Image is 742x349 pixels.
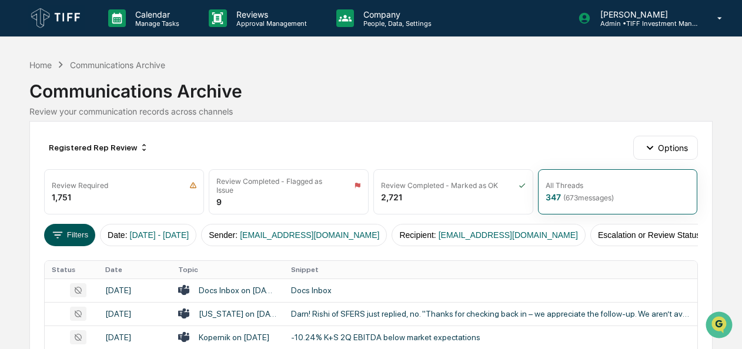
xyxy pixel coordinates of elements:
div: 347 [546,192,614,202]
div: -10.24% K+S 2Q EBITDA below market expectations [291,333,690,342]
button: Filters [44,224,95,246]
a: 🖐️Preclearance [7,143,81,164]
a: 🔎Data Lookup [7,165,79,186]
p: Approval Management [227,19,313,28]
p: Company [354,9,437,19]
a: Powered byPylon [83,198,142,207]
p: Manage Tasks [126,19,185,28]
img: icon [189,182,197,189]
div: 9 [216,197,222,207]
th: Date [98,261,171,278]
div: [DATE] [105,309,164,318]
th: Status [45,261,98,278]
div: Start new chat [40,89,193,101]
iframe: Open customer support [704,310,736,342]
div: Communications Archive [70,60,165,70]
div: Docs Inbox on [DATE] [199,286,277,295]
a: 🗄️Attestations [81,143,151,164]
div: Review your communication records across channels [29,106,712,116]
span: ( 673 messages) [563,193,614,202]
button: Date:[DATE] - [DATE] [100,224,196,246]
img: icon [354,182,361,189]
p: Calendar [126,9,185,19]
div: [DATE] [105,286,164,295]
span: Attestations [97,147,146,159]
button: Start new chat [200,93,214,107]
div: Communications Archive [29,71,712,102]
p: Admin • TIFF Investment Management [591,19,700,28]
span: Pylon [117,199,142,207]
span: Data Lookup [24,170,74,182]
p: Reviews [227,9,313,19]
div: Review Required [52,181,108,190]
div: All Threads [546,181,583,190]
div: Review Completed - Marked as OK [381,181,498,190]
div: 1,751 [52,192,71,202]
p: How can we help? [12,24,214,43]
th: Snippet [284,261,697,278]
div: Review Completed - Flagged as Issue [216,177,339,194]
div: Darn! Rishi of SFERS just replied, no. "Thanks for checking back in – we appreciate the follow-up... [291,309,690,318]
div: 2,721 [381,192,402,202]
img: icon [519,182,526,189]
div: 🔎 [12,171,21,180]
span: [EMAIL_ADDRESS][DOMAIN_NAME] [240,230,379,240]
img: 1746055101610-c473b297-6a78-478c-a979-82029cc54cd1 [12,89,33,110]
button: Recipient:[EMAIL_ADDRESS][DOMAIN_NAME] [392,224,586,246]
p: People, Data, Settings [354,19,437,28]
button: Options [633,136,697,159]
div: Docs Inbox [291,286,690,295]
div: Home [29,60,52,70]
th: Topic [171,261,284,278]
div: [US_STATE] on [DATE] [199,309,277,318]
p: [PERSON_NAME] [591,9,700,19]
span: Preclearance [24,147,76,159]
div: 🖐️ [12,149,21,158]
span: [EMAIL_ADDRESS][DOMAIN_NAME] [439,230,578,240]
div: 🗄️ [85,149,95,158]
div: [DATE] [105,333,164,342]
div: Kopernik on [DATE] [199,333,269,342]
span: [DATE] - [DATE] [130,230,189,240]
div: Registered Rep Review [44,138,153,157]
img: logo [28,5,85,31]
button: Escalation or Review Status:All [590,224,722,246]
button: Sender:[EMAIL_ADDRESS][DOMAIN_NAME] [201,224,387,246]
input: Clear [31,53,194,65]
div: We're available if you need us! [40,101,149,110]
